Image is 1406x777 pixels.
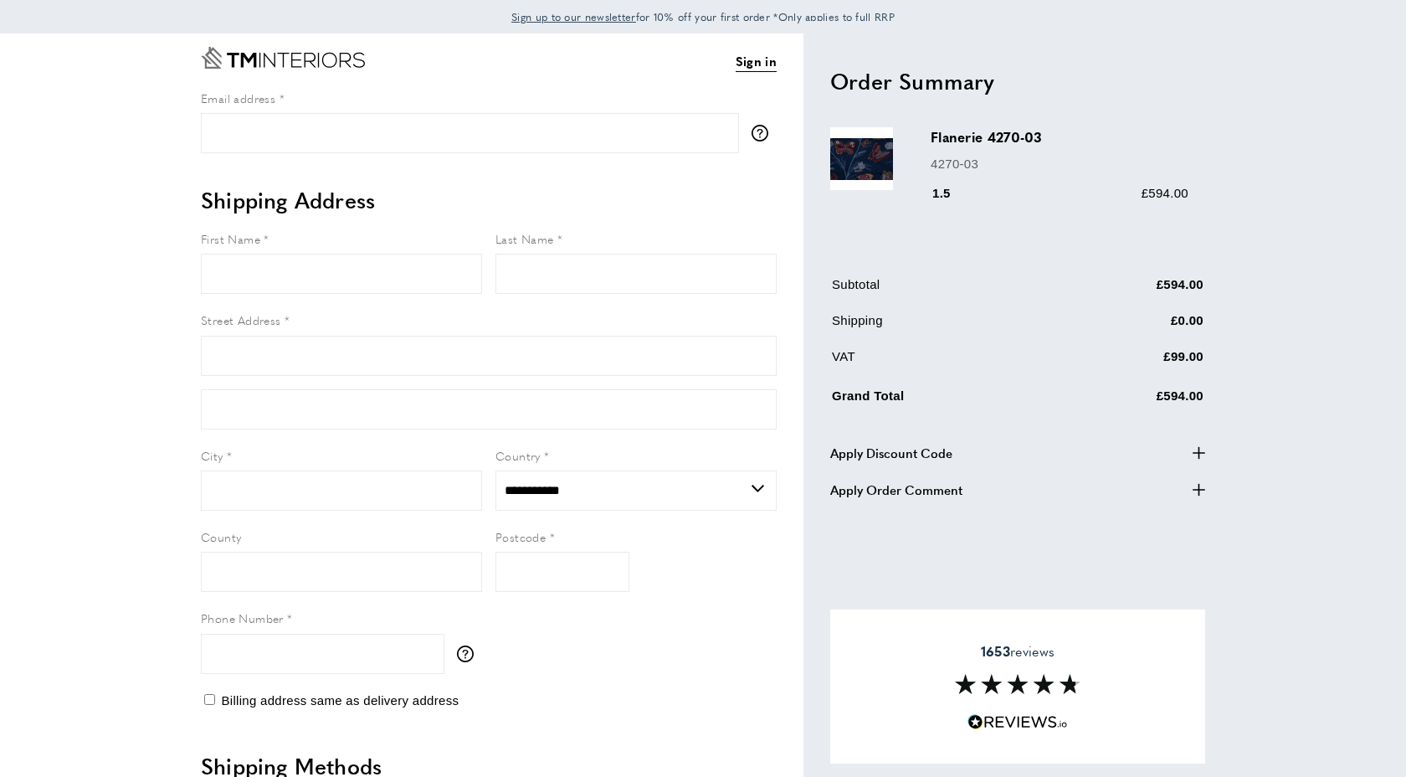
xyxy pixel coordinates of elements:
a: Sign in [736,51,777,72]
span: £594.00 [1142,186,1188,200]
p: 4270-03 [931,154,1188,174]
td: £594.00 [1058,383,1204,419]
span: Street Address [201,311,281,328]
span: Email address [201,90,275,106]
span: Apply Order Comment [830,480,962,500]
h2: Shipping Address [201,185,777,215]
td: Shipping [832,311,1056,343]
input: Billing address same as delivery address [204,694,215,705]
td: £594.00 [1058,275,1204,307]
strong: 1653 [981,641,1010,661]
a: Sign up to our newsletter [511,8,636,25]
button: More information [457,646,482,662]
div: 1.5 [931,183,974,203]
span: Country [495,447,541,464]
h2: Order Summary [830,66,1205,96]
span: Phone Number [201,610,284,626]
td: Grand Total [832,383,1056,419]
button: More information [752,125,777,142]
td: VAT [832,347,1056,379]
span: Sign up to our newsletter [511,9,636,24]
img: Flanerie 4270-03 [830,127,893,190]
span: First Name [201,230,260,247]
span: County [201,528,241,545]
h3: Flanerie 4270-03 [931,127,1188,147]
span: City [201,447,223,464]
img: Reviews section [955,674,1080,694]
td: Subtotal [832,275,1056,307]
span: for 10% off your first order *Only applies to full RRP [511,9,895,24]
td: £99.00 [1058,347,1204,379]
span: Last Name [495,230,554,247]
img: Reviews.io 5 stars [967,714,1068,730]
td: £0.00 [1058,311,1204,343]
span: Postcode [495,528,546,545]
a: Go to Home page [201,47,365,69]
span: Billing address same as delivery address [221,693,459,708]
span: reviews [981,643,1054,660]
span: Apply Discount Code [830,443,952,463]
